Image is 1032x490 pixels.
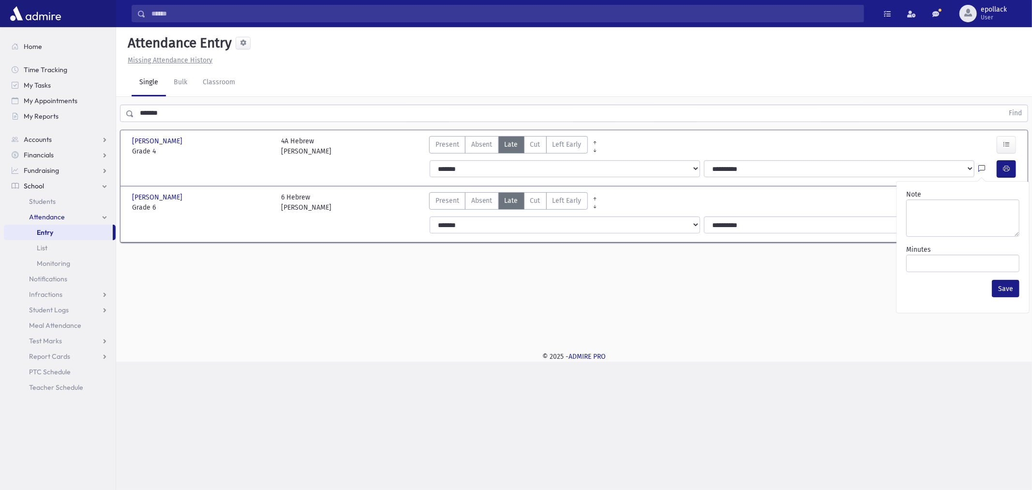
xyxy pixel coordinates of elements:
[132,146,271,156] span: Grade 4
[29,290,62,299] span: Infractions
[24,81,51,90] span: My Tasks
[4,333,116,349] a: Test Marks
[505,196,518,206] span: Late
[4,39,116,54] a: Home
[132,192,184,202] span: [PERSON_NAME]
[24,151,54,159] span: Financials
[166,69,195,96] a: Bulk
[195,69,243,96] a: Classroom
[4,256,116,271] a: Monitoring
[124,56,212,64] a: Missing Attendance History
[37,244,47,252] span: List
[4,147,116,163] a: Financials
[4,194,116,209] a: Students
[471,196,493,206] span: Absent
[24,112,59,121] span: My Reports
[906,245,931,255] label: Minutes
[1003,105,1028,122] button: Find
[4,287,116,302] a: Infractions
[553,196,582,206] span: Left Early
[4,209,116,225] a: Attendance
[37,259,70,268] span: Monitoring
[29,367,71,376] span: PTC Schedule
[553,139,582,150] span: Left Early
[24,166,59,175] span: Fundraising
[4,271,116,287] a: Notifications
[568,352,606,361] a: ADMIRE PRO
[4,77,116,93] a: My Tasks
[981,6,1007,14] span: epollack
[29,352,70,361] span: Report Cards
[146,5,864,22] input: Search
[435,196,459,206] span: Present
[132,352,1017,362] div: © 2025 -
[4,318,116,333] a: Meal Attendance
[128,56,212,64] u: Missing Attendance History
[4,178,116,194] a: School
[4,225,113,240] a: Entry
[24,65,67,74] span: Time Tracking
[29,275,67,283] span: Notifications
[281,192,331,213] div: 6 Hebrew [PERSON_NAME]
[24,182,44,190] span: School
[4,349,116,364] a: Report Cards
[4,163,116,178] a: Fundraising
[8,4,63,23] img: AdmirePro
[4,380,116,395] a: Teacher Schedule
[37,228,53,237] span: Entry
[24,96,77,105] span: My Appointments
[124,35,232,51] h5: Attendance Entry
[4,62,116,77] a: Time Tracking
[29,321,81,330] span: Meal Attendance
[471,139,493,150] span: Absent
[24,42,42,51] span: Home
[29,306,69,314] span: Student Logs
[435,139,459,150] span: Present
[906,189,921,199] label: Note
[132,136,184,146] span: [PERSON_NAME]
[29,337,62,345] span: Test Marks
[4,364,116,380] a: PTC Schedule
[132,69,166,96] a: Single
[29,383,83,392] span: Teacher Schedule
[24,135,52,144] span: Accounts
[992,280,1019,297] button: Save
[4,108,116,124] a: My Reports
[505,139,518,150] span: Late
[281,136,331,156] div: 4A Hebrew [PERSON_NAME]
[429,136,588,156] div: AttTypes
[4,93,116,108] a: My Appointments
[29,213,65,221] span: Attendance
[530,196,540,206] span: Cut
[132,202,271,213] span: Grade 6
[981,14,1007,21] span: User
[4,240,116,256] a: List
[29,197,56,206] span: Students
[4,132,116,147] a: Accounts
[4,302,116,318] a: Student Logs
[530,139,540,150] span: Cut
[429,192,588,213] div: AttTypes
